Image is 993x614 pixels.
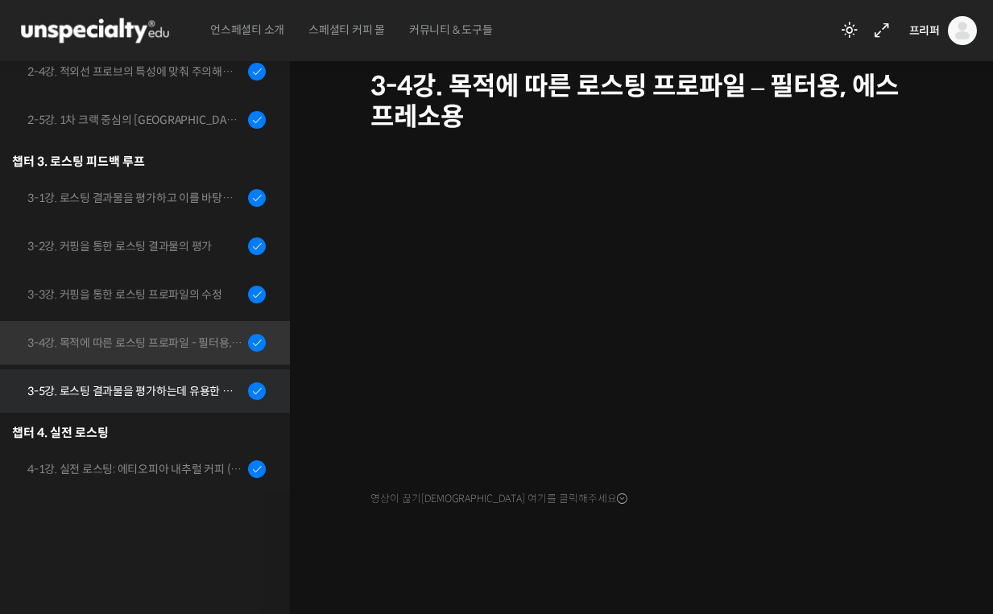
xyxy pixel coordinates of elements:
[147,505,167,518] span: 대화
[27,237,243,255] div: 3-2강. 커핑을 통한 로스팅 결과물의 평가
[12,422,266,443] div: 챕터 4. 실전 로스팅
[208,480,309,521] a: 설정
[106,480,208,521] a: 대화
[27,334,243,352] div: 3-4강. 목적에 따른 로스팅 프로파일 - 필터용, 에스프레소용
[249,505,268,517] span: 설정
[12,150,266,172] div: 챕터 3. 로스팅 피드백 루프
[27,460,243,478] div: 4-1강. 실전 로스팅: 에티오피아 내추럴 커피 (당분이 많이 포함되어 있고 색이 고르지 않은 경우)
[27,286,243,303] div: 3-3강. 커핑을 통한 로스팅 프로파일의 수정
[370,492,627,505] span: 영상이 끊기[DEMOGRAPHIC_DATA] 여기를 클릭해주세요
[27,382,243,400] div: 3-5강. 로스팅 결과물을 평가하는데 유용한 팁들 - 연수를 활용한 커핑, 커핑용 분쇄도 찾기, 로스트 레벨에 따른 QC 등
[27,111,243,129] div: 2-5강. 1차 크랙 중심의 [GEOGRAPHIC_DATA]에 관하여
[27,189,243,207] div: 3-1강. 로스팅 결과물을 평가하고 이를 바탕으로 프로파일을 설계하는 방법
[51,505,60,517] span: 홈
[5,480,106,521] a: 홈
[27,63,243,80] div: 2-4강. 적외선 프로브의 특성에 맞춰 주의해야 할 점들
[370,71,921,133] h1: 3-4강. 목적에 따른 로스팅 프로파일 – 필터용, 에스프레소용
[909,23,940,38] span: 프리퍼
